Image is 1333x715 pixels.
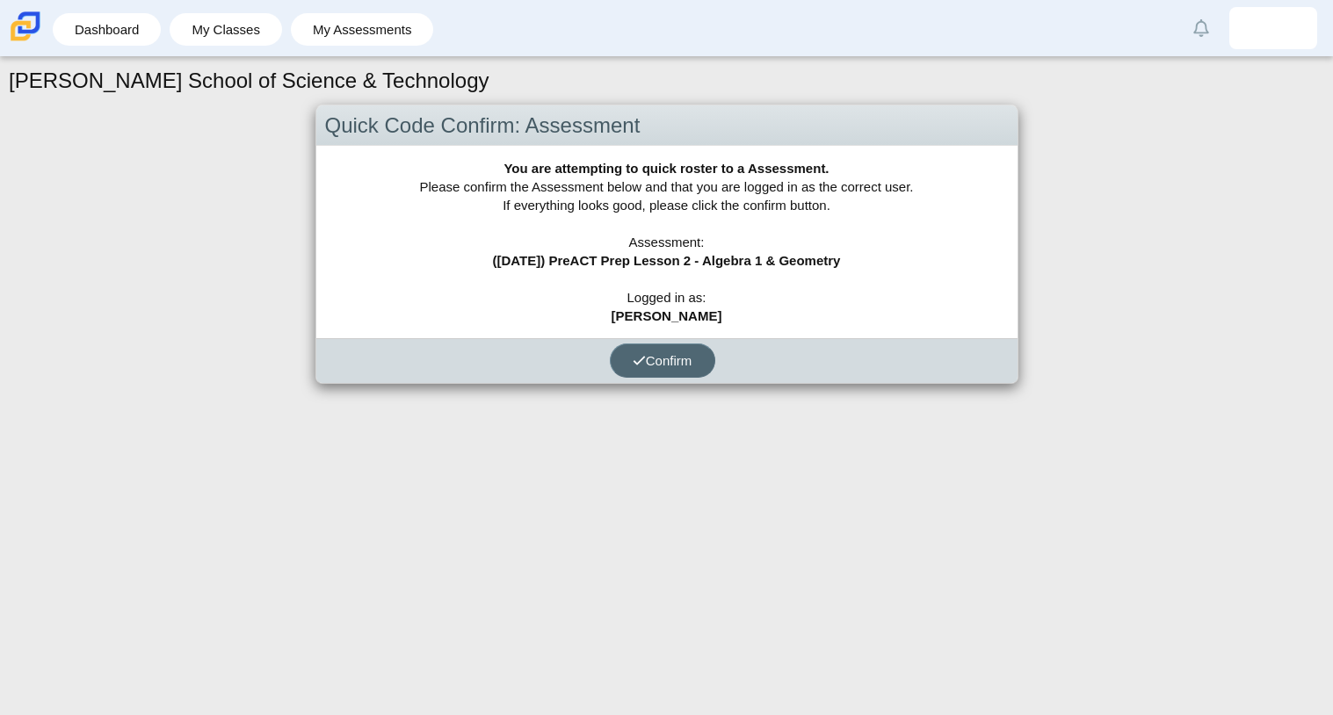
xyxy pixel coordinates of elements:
[7,8,44,45] img: Carmen School of Science & Technology
[300,13,425,46] a: My Assessments
[503,161,829,176] b: You are attempting to quick roster to a Assessment.
[493,253,841,268] b: ([DATE]) PreACT Prep Lesson 2 - Algebra 1 & Geometry
[612,308,722,323] b: [PERSON_NAME]
[1229,7,1317,49] a: derek.delmoral.8n5IUe
[178,13,273,46] a: My Classes
[316,146,1018,338] div: Please confirm the Assessment below and that you are logged in as the correct user. If everything...
[633,353,692,368] span: Confirm
[316,105,1018,147] div: Quick Code Confirm: Assessment
[1182,9,1221,47] a: Alerts
[1259,14,1287,42] img: derek.delmoral.8n5IUe
[9,66,489,96] h1: [PERSON_NAME] School of Science & Technology
[62,13,152,46] a: Dashboard
[610,343,715,378] button: Confirm
[7,32,44,47] a: Carmen School of Science & Technology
